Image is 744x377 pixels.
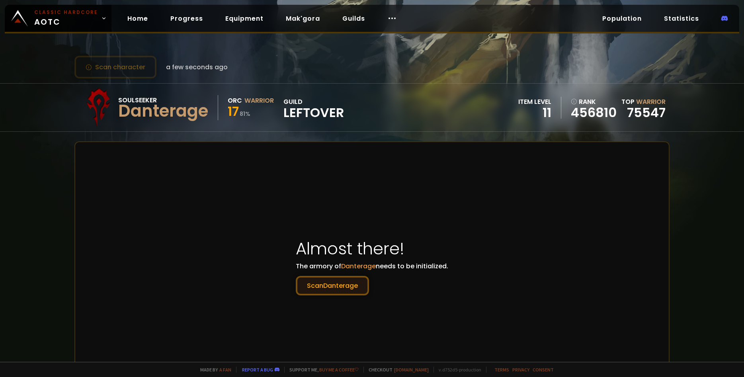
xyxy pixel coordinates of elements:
span: a few seconds ago [166,62,228,72]
a: Consent [533,367,554,373]
a: Terms [494,367,509,373]
a: Guilds [336,10,371,27]
span: Warrior [636,97,666,106]
a: Equipment [219,10,270,27]
div: guild [283,97,344,119]
button: ScanDanterage [296,276,369,295]
div: Soulseeker [118,95,208,105]
a: 456810 [571,107,617,119]
span: LEFTOVER [283,107,344,119]
div: rank [571,97,617,107]
div: Top [621,97,666,107]
div: 11 [518,107,551,119]
h1: Almost there! [296,236,448,261]
a: Home [121,10,154,27]
small: 81 % [240,110,250,118]
a: a fan [219,367,231,373]
div: item level [518,97,551,107]
div: Danterage [118,105,208,117]
span: Made by [195,367,231,373]
span: 17 [228,102,239,120]
a: Report a bug [242,367,273,373]
div: Warrior [244,96,274,105]
a: Buy me a coffee [319,367,359,373]
a: Classic HardcoreAOTC [5,5,111,32]
span: AOTC [34,9,98,28]
a: Mak'gora [279,10,326,27]
button: Scan character [74,56,156,78]
a: Statistics [658,10,705,27]
span: Danterage [341,262,376,271]
span: Support me, [284,367,359,373]
a: Privacy [512,367,529,373]
a: 75547 [627,104,666,121]
small: Classic Hardcore [34,9,98,16]
span: Checkout [363,367,429,373]
span: v. d752d5 - production [434,367,481,373]
p: The armory of needs to be initialized. [296,261,448,295]
a: Population [596,10,648,27]
a: [DOMAIN_NAME] [394,367,429,373]
a: Progress [164,10,209,27]
div: Orc [228,96,242,105]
